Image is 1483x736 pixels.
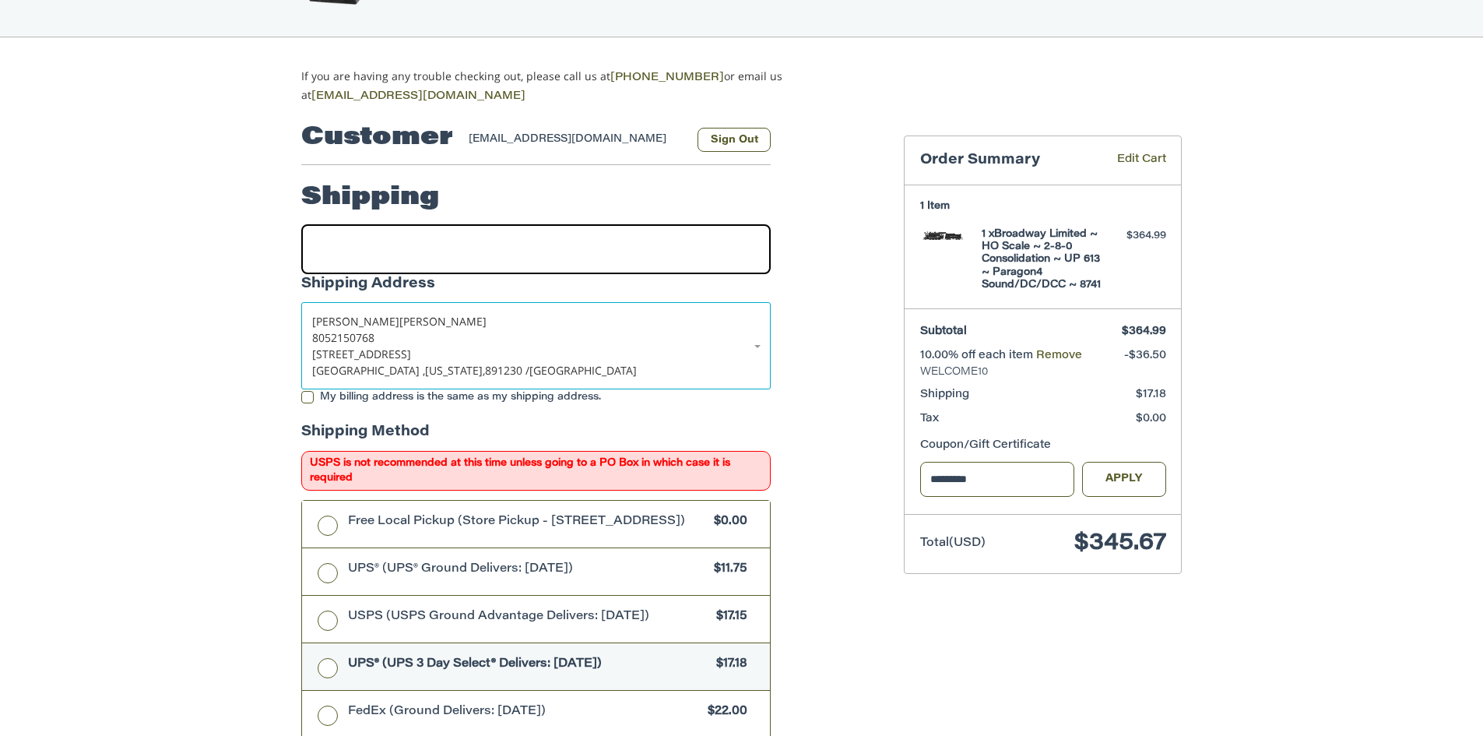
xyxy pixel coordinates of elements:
span: Tax [920,414,939,424]
span: 8052150768 [312,330,374,345]
span: USPS (USPS Ground Advantage Delivers: [DATE]) [348,608,709,626]
label: My billing address is the same as my shipping address. [301,391,771,403]
div: $364.99 [1105,228,1166,244]
span: [US_STATE], [425,363,485,378]
span: $22.00 [700,703,747,721]
span: 891230 / [485,363,529,378]
a: [EMAIL_ADDRESS][DOMAIN_NAME] [311,91,525,102]
span: Free Local Pickup (Store Pickup - [STREET_ADDRESS]) [348,513,707,531]
a: Remove [1036,350,1082,361]
div: [EMAIL_ADDRESS][DOMAIN_NAME] [469,132,683,152]
span: 10.00% off each item [920,350,1036,361]
h2: Shipping [301,182,439,213]
span: Total (USD) [920,537,986,549]
span: [GEOGRAPHIC_DATA] [529,363,637,378]
span: $364.99 [1122,326,1166,337]
button: Apply [1082,462,1166,497]
span: Subtotal [920,326,967,337]
span: [PERSON_NAME] [312,314,399,329]
legend: Shipping Method [301,422,430,451]
div: Coupon/Gift Certificate [920,438,1166,454]
span: UPS® (UPS® Ground Delivers: [DATE]) [348,561,707,579]
input: Gift Certificate or Coupon Code [920,462,1075,497]
span: $17.18 [708,656,747,674]
span: Shipping [920,389,969,400]
span: $17.15 [708,608,747,626]
span: USPS is not recommended at this time unless going to a PO Box in which case it is required [301,451,771,491]
h4: 1 x Broadway Limited ~ HO Scale ~ 2-8-0 Consolidation ~ UP 613 ~ Paragon4 Sound/DC/DCC ~ 8741 [982,228,1101,291]
span: $0.00 [1136,414,1166,424]
span: $345.67 [1074,532,1166,555]
span: UPS® (UPS 3 Day Select® Delivers: [DATE]) [348,656,709,674]
span: [STREET_ADDRESS] [312,347,411,361]
span: [GEOGRAPHIC_DATA] , [312,363,425,378]
a: Edit Cart [1095,152,1166,170]
h3: Order Summary [920,152,1095,170]
legend: Shipping Address [301,274,435,303]
h2: Customer [301,122,453,153]
a: [PHONE_NUMBER] [610,72,724,83]
a: Enter or select a different address [301,302,771,389]
span: FedEx (Ground Delivers: [DATE]) [348,703,701,721]
h3: 1 Item [920,200,1166,213]
button: Sign Out [698,128,771,152]
span: $11.75 [706,561,747,579]
p: If you are having any trouble checking out, please call us at or email us at [301,68,831,105]
span: [PERSON_NAME] [399,314,487,329]
span: $0.00 [706,513,747,531]
span: -$36.50 [1124,350,1166,361]
span: WELCOME10 [920,364,1166,380]
span: $17.18 [1136,389,1166,400]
